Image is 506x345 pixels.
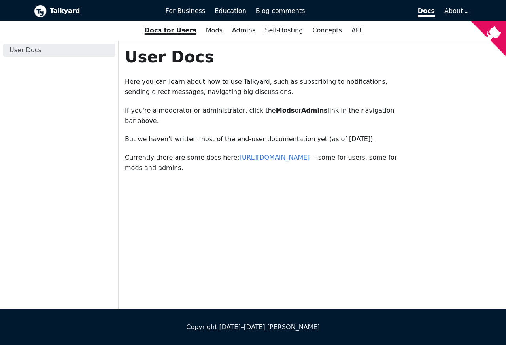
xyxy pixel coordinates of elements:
span: Blog comments [256,7,305,15]
a: Self-Hosting [260,24,308,37]
span: Docs [418,7,435,17]
a: Education [210,4,251,18]
strong: Admins [301,107,328,114]
b: Talkyard [50,6,155,16]
span: Education [215,7,246,15]
a: API [347,24,366,37]
a: Docs for Users [140,24,201,37]
span: For Business [166,7,206,15]
p: Here you can learn about how to use Talkyard, such as subscribing to notifications, sending direc... [125,77,403,98]
a: Talkyard logoTalkyard [34,5,155,17]
a: Admins [227,24,260,37]
a: Mods [201,24,227,37]
h1: User Docs [125,47,403,67]
strong: Mods [276,107,295,114]
a: Blog comments [251,4,310,18]
a: For Business [161,4,210,18]
a: User Docs [3,44,115,57]
p: But we haven't written most of the end-user documentation yet (as of [DATE]). [125,134,403,144]
p: If you're a moderator or administrator, click the or link in the navigation bar above. [125,106,403,126]
a: [URL][DOMAIN_NAME] [240,154,310,161]
div: Copyright [DATE]–[DATE] [PERSON_NAME] [34,322,472,332]
a: About [444,7,467,15]
p: Currently there are some docs here: — some for users, some for mods and admins. [125,153,403,173]
a: Docs [310,4,440,18]
a: Concepts [308,24,347,37]
img: Talkyard logo [34,5,47,17]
